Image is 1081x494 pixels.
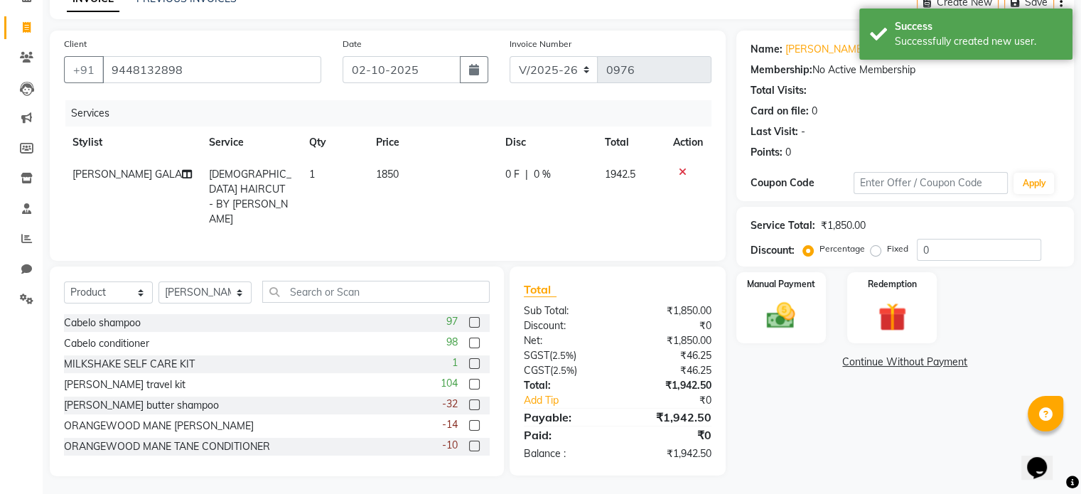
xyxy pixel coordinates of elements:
[343,38,362,50] label: Date
[868,278,917,291] label: Redemption
[513,333,618,348] div: Net:
[618,348,722,363] div: ₹46.25
[1021,437,1067,480] iframe: chat widget
[751,145,782,160] div: Points:
[618,409,722,426] div: ₹1,942.50
[513,393,635,408] a: Add Tip
[102,56,321,83] input: Search by Name/Mobile/Email/Code
[376,168,399,181] span: 1850
[751,42,782,57] div: Name:
[64,316,141,331] div: Cabelo shampoo
[751,104,809,119] div: Card on file:
[441,376,458,391] span: 104
[758,299,804,332] img: _cash.svg
[819,242,865,255] label: Percentage
[605,168,635,181] span: 1942.5
[64,336,149,351] div: Cabelo conditioner
[64,357,195,372] div: MILKSHAKE SELF CARE KIT
[513,426,618,444] div: Paid:
[618,304,722,318] div: ₹1,850.00
[200,127,301,159] th: Service
[442,417,458,432] span: -14
[65,100,722,127] div: Services
[751,63,1060,77] div: No Active Membership
[64,398,219,413] div: [PERSON_NAME] butter shampoo
[785,145,791,160] div: 0
[513,348,618,363] div: ( )
[510,38,571,50] label: Invoice Number
[553,365,574,376] span: 2.5%
[747,278,815,291] label: Manual Payment
[513,363,618,378] div: ( )
[812,104,817,119] div: 0
[262,281,490,303] input: Search or Scan
[739,355,1071,370] a: Continue Without Payment
[64,127,200,159] th: Stylist
[525,167,528,182] span: |
[618,363,722,378] div: ₹46.25
[751,218,815,233] div: Service Total:
[446,335,458,350] span: 98
[596,127,665,159] th: Total
[751,124,798,139] div: Last Visit:
[64,377,185,392] div: [PERSON_NAME] travel kit
[64,439,270,454] div: ORANGEWOOD MANE TANE CONDITIONER
[801,124,805,139] div: -
[751,83,807,98] div: Total Visits:
[513,409,618,426] div: Payable:
[665,127,711,159] th: Action
[534,167,551,182] span: 0 %
[785,42,865,57] a: [PERSON_NAME]
[524,282,556,297] span: Total
[1013,173,1054,194] button: Apply
[635,393,721,408] div: ₹0
[751,63,812,77] div: Membership:
[72,168,182,181] span: [PERSON_NAME] GALA
[367,127,498,159] th: Price
[887,242,908,255] label: Fixed
[618,378,722,393] div: ₹1,942.50
[64,419,254,434] div: ORANGEWOOD MANE [PERSON_NAME]
[513,318,618,333] div: Discount:
[442,397,458,412] span: -32
[751,176,854,190] div: Coupon Code
[513,378,618,393] div: Total:
[618,426,722,444] div: ₹0
[821,218,866,233] div: ₹1,850.00
[618,446,722,461] div: ₹1,942.50
[618,318,722,333] div: ₹0
[524,349,549,362] span: SGST
[513,304,618,318] div: Sub Total:
[497,127,596,159] th: Disc
[854,172,1009,194] input: Enter Offer / Coupon Code
[209,168,291,225] span: [DEMOGRAPHIC_DATA] HAIRCUT - BY [PERSON_NAME]
[524,364,550,377] span: CGST
[895,19,1062,34] div: Success
[552,350,574,361] span: 2.5%
[505,167,520,182] span: 0 F
[452,355,458,370] span: 1
[895,34,1062,49] div: Successfully created new user.
[751,243,795,258] div: Discount:
[869,299,915,335] img: _gift.svg
[64,38,87,50] label: Client
[618,333,722,348] div: ₹1,850.00
[301,127,367,159] th: Qty
[442,438,458,453] span: -10
[513,446,618,461] div: Balance :
[309,168,315,181] span: 1
[446,314,458,329] span: 97
[64,56,104,83] button: +91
